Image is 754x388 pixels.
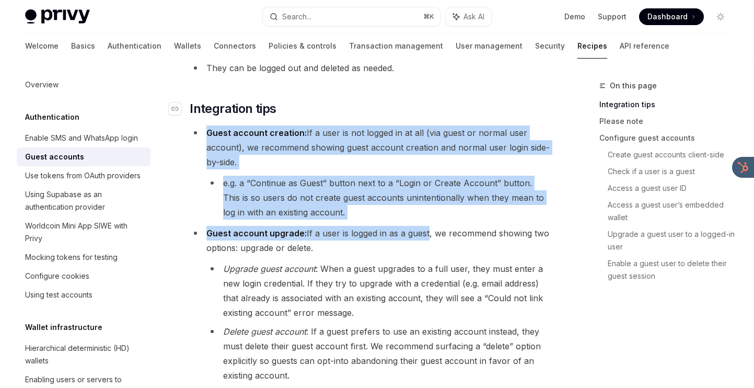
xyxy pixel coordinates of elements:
a: Access a guest user’s embedded wallet [608,197,737,226]
div: Overview [25,78,59,91]
h5: Wallet infrastructure [25,321,102,334]
div: Using Supabase as an authentication provider [25,188,144,213]
li: If a user is not logged in at all (via guest or normal user account), we recommend showing guest ... [190,125,551,220]
li: If a user is logged in as a guest, we recommend showing two options: upgrade or delete. [190,226,551,383]
a: Overview [17,75,150,94]
a: Connectors [214,33,256,59]
strong: Guest account creation: [206,128,307,138]
a: Guest accounts [17,147,150,166]
a: Navigate to header [169,100,190,117]
a: Policies & controls [269,33,337,59]
a: Authentication [108,33,161,59]
a: Mocking tokens for testing [17,248,150,267]
a: Check if a user is a guest [608,163,737,180]
div: Mocking tokens for testing [25,251,118,264]
button: Ask AI [446,7,492,26]
a: API reference [620,33,669,59]
div: Hierarchical deterministic (HD) wallets [25,342,144,367]
div: Search... [282,10,311,23]
li: : When a guest upgrades to a full user, they must enter a new login credential. If they try to up... [206,261,551,320]
div: Enable SMS and WhatsApp login [25,132,138,144]
em: Upgrade guest account [223,264,316,274]
img: light logo [25,9,90,24]
a: Security [535,33,565,59]
div: Using test accounts [25,289,92,301]
a: User management [456,33,523,59]
span: Ask AI [463,12,484,22]
span: ⌘ K [423,13,434,21]
a: Access a guest user ID [608,180,737,197]
a: Demo [564,12,585,22]
a: Wallets [174,33,201,59]
li: They can be logged out and deleted as needed. [190,61,551,75]
span: Integration tips [190,100,276,117]
strong: Guest account upgrade: [206,228,307,238]
a: Enable a guest user to delete their guest session [608,255,737,284]
a: Create guest accounts client-side [608,146,737,163]
a: Using test accounts [17,286,150,304]
button: Search...⌘K [262,7,440,26]
span: Dashboard [647,12,688,22]
a: Configure guest accounts [599,130,737,146]
div: Use tokens from OAuth providers [25,169,141,182]
span: On this page [610,79,657,92]
a: Dashboard [639,8,704,25]
li: : If a guest prefers to use an existing account instead, they must delete their guest account fir... [206,324,551,383]
a: Welcome [25,33,59,59]
h5: Authentication [25,111,79,123]
a: Using Supabase as an authentication provider [17,185,150,216]
em: Delete guest account [223,326,306,337]
button: Toggle dark mode [712,8,729,25]
div: Worldcoin Mini App SIWE with Privy [25,220,144,245]
a: Enable SMS and WhatsApp login [17,129,150,147]
div: Guest accounts [25,151,84,163]
div: Configure cookies [25,270,89,282]
a: Integration tips [599,96,737,113]
a: Recipes [577,33,607,59]
a: Upgrade a guest user to a logged-in user [608,226,737,255]
a: Use tokens from OAuth providers [17,166,150,185]
li: e.g. a “Continue as Guest” button next to a “Login or Create Account” button. This is so users do... [206,176,551,220]
a: Transaction management [349,33,443,59]
a: Basics [71,33,95,59]
a: Worldcoin Mini App SIWE with Privy [17,216,150,248]
a: Configure cookies [17,267,150,286]
a: Please note [599,113,737,130]
a: Support [598,12,627,22]
a: Hierarchical deterministic (HD) wallets [17,339,150,370]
